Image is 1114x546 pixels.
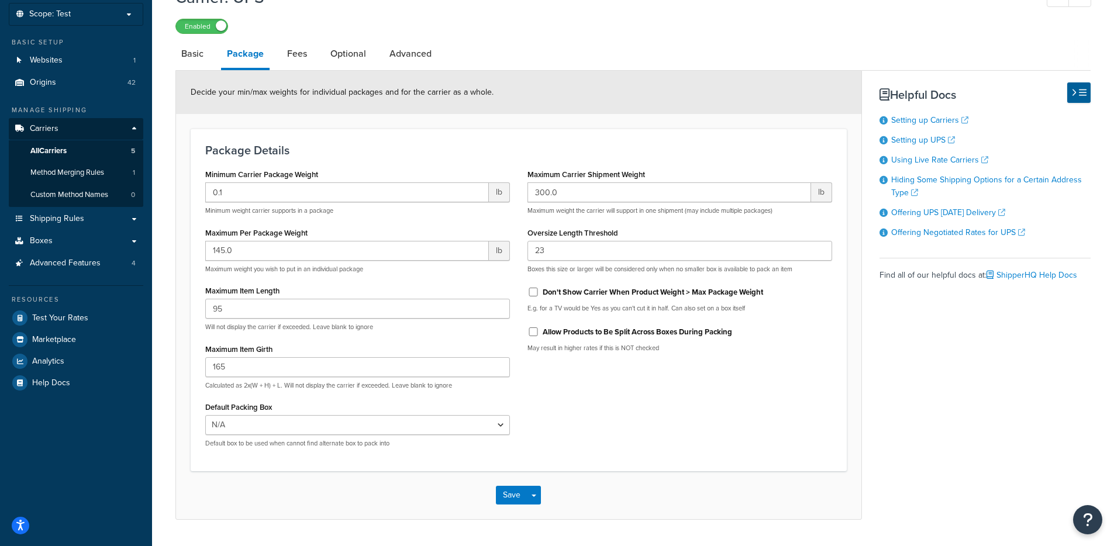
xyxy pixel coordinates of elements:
[30,124,58,134] span: Carriers
[9,162,143,184] li: Method Merging Rules
[9,105,143,115] div: Manage Shipping
[891,226,1025,239] a: Offering Negotiated Rates for UPS
[891,154,988,166] a: Using Live Rate Carriers
[9,253,143,274] a: Advanced Features4
[891,134,955,146] a: Setting up UPS
[205,323,510,331] p: Will not display the carrier if exceeded. Leave blank to ignore
[9,50,143,71] li: Websites
[32,357,64,367] span: Analytics
[987,269,1077,281] a: ShipperHQ Help Docs
[281,40,313,68] a: Fees
[133,56,136,65] span: 1
[489,241,510,261] span: lb
[176,19,227,33] label: Enabled
[527,170,645,179] label: Maximum Carrier Shipment Weight
[384,40,437,68] a: Advanced
[9,118,143,207] li: Carriers
[175,40,209,68] a: Basic
[205,381,510,390] p: Calculated as 2x(W + H) + L. Will not display the carrier if exceeded. Leave blank to ignore
[191,86,494,98] span: Decide your min/max weights for individual packages and for the carrier as a whole.
[527,206,832,215] p: Maximum weight the carrier will support in one shipment (may include multiple packages)
[9,329,143,350] a: Marketplace
[9,230,143,252] a: Boxes
[132,258,136,268] span: 4
[9,140,143,162] a: AllCarriers5
[221,40,270,70] a: Package
[9,72,143,94] li: Origins
[205,345,273,354] label: Maximum Item Girth
[127,78,136,88] span: 42
[131,146,135,156] span: 5
[543,287,763,298] label: Don't Show Carrier When Product Weight > Max Package Weight
[30,236,53,246] span: Boxes
[9,50,143,71] a: Websites1
[880,88,1091,101] h3: Helpful Docs
[527,344,832,353] p: May result in higher rates if this is NOT checked
[880,258,1091,284] div: Find all of our helpful docs at:
[891,206,1005,219] a: Offering UPS [DATE] Delivery
[9,162,143,184] a: Method Merging Rules1
[811,182,832,202] span: lb
[9,372,143,393] a: Help Docs
[30,214,84,224] span: Shipping Rules
[32,335,76,345] span: Marketplace
[205,286,280,295] label: Maximum Item Length
[9,37,143,47] div: Basic Setup
[9,253,143,274] li: Advanced Features
[205,229,308,237] label: Maximum Per Package Weight
[205,439,510,448] p: Default box to be used when cannot find alternate box to pack into
[205,206,510,215] p: Minimum weight carrier supports in a package
[891,174,1082,199] a: Hiding Some Shipping Options for a Certain Address Type
[30,56,63,65] span: Websites
[30,258,101,268] span: Advanced Features
[32,313,88,323] span: Test Your Rates
[133,168,135,178] span: 1
[9,184,143,206] li: Custom Method Names
[131,190,135,200] span: 0
[30,190,108,200] span: Custom Method Names
[496,486,527,504] button: Save
[527,304,832,313] p: E.g. for a TV would be Yes as you can't cut it in half. Can also set on a box itself
[205,265,510,274] p: Maximum weight you wish to put in an individual package
[543,327,732,337] label: Allow Products to Be Split Across Boxes During Packing
[9,295,143,305] div: Resources
[30,78,56,88] span: Origins
[9,118,143,140] a: Carriers
[205,170,318,179] label: Minimum Carrier Package Weight
[9,184,143,206] a: Custom Method Names0
[527,229,618,237] label: Oversize Length Threshold
[9,72,143,94] a: Origins42
[32,378,70,388] span: Help Docs
[9,208,143,230] a: Shipping Rules
[489,182,510,202] span: lb
[30,168,104,178] span: Method Merging Rules
[9,351,143,372] a: Analytics
[205,144,832,157] h3: Package Details
[891,114,968,126] a: Setting up Carriers
[9,307,143,329] a: Test Your Rates
[527,265,832,274] p: Boxes this size or larger will be considered only when no smaller box is available to pack an item
[205,403,272,412] label: Default Packing Box
[325,40,372,68] a: Optional
[1067,82,1091,103] button: Hide Help Docs
[1073,505,1102,534] button: Open Resource Center
[29,9,71,19] span: Scope: Test
[30,146,67,156] span: All Carriers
